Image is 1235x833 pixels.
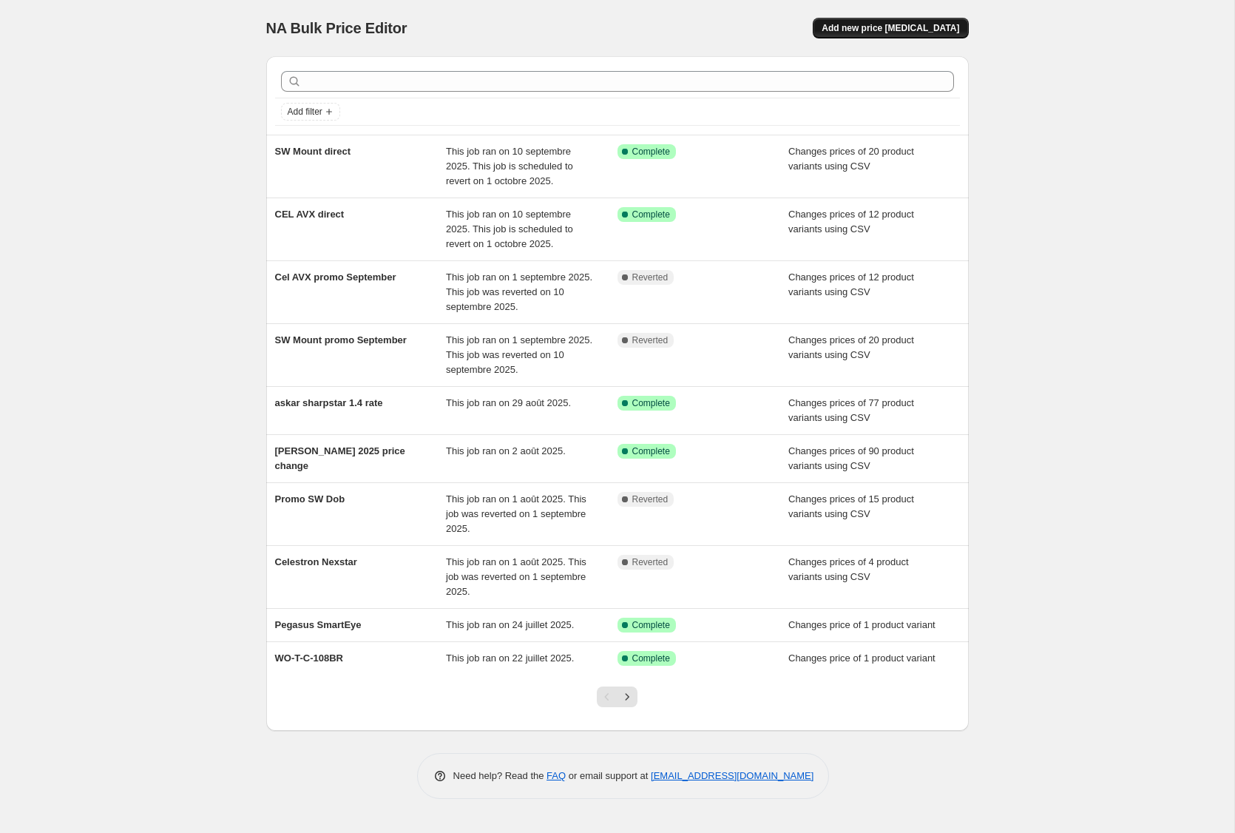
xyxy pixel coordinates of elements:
[566,770,651,781] span: or email support at
[275,619,362,630] span: Pegasus SmartEye
[632,445,670,457] span: Complete
[597,687,637,707] nav: Pagination
[632,556,669,568] span: Reverted
[788,209,914,235] span: Changes prices of 12 product variants using CSV
[446,209,573,249] span: This job ran on 10 septembre 2025. This job is scheduled to revert on 1 octobre 2025.
[275,493,345,505] span: Promo SW Dob
[813,18,968,38] button: Add new price [MEDICAL_DATA]
[788,334,914,360] span: Changes prices of 20 product variants using CSV
[446,652,574,664] span: This job ran on 22 juillet 2025.
[788,493,914,519] span: Changes prices of 15 product variants using CSV
[446,556,586,597] span: This job ran on 1 août 2025. This job was reverted on 1 septembre 2025.
[446,397,571,408] span: This job ran on 29 août 2025.
[788,272,914,297] span: Changes prices of 12 product variants using CSV
[275,209,345,220] span: CEL AVX direct
[632,619,670,631] span: Complete
[281,103,340,121] button: Add filter
[788,556,909,582] span: Changes prices of 4 product variants using CSV
[453,770,547,781] span: Need help? Read the
[632,397,670,409] span: Complete
[275,556,357,567] span: Celestron Nexstar
[547,770,566,781] a: FAQ
[275,652,343,664] span: WO-T-C-108BR
[788,445,914,471] span: Changes prices of 90 product variants using CSV
[446,493,586,534] span: This job ran on 1 août 2025. This job was reverted on 1 septembre 2025.
[275,397,383,408] span: askar sharpstar 1.4 rate
[651,770,813,781] a: [EMAIL_ADDRESS][DOMAIN_NAME]
[446,146,573,186] span: This job ran on 10 septembre 2025. This job is scheduled to revert on 1 octobre 2025.
[788,397,914,423] span: Changes prices of 77 product variants using CSV
[446,445,566,456] span: This job ran on 2 août 2025.
[275,146,351,157] span: SW Mount direct
[275,334,407,345] span: SW Mount promo September
[275,272,396,283] span: Cel AVX promo September
[275,445,405,471] span: [PERSON_NAME] 2025 price change
[617,687,637,707] button: Next
[446,272,592,312] span: This job ran on 1 septembre 2025. This job was reverted on 10 septembre 2025.
[788,619,935,630] span: Changes price of 1 product variant
[288,106,322,118] span: Add filter
[446,619,574,630] span: This job ran on 24 juillet 2025.
[632,334,669,346] span: Reverted
[632,652,670,664] span: Complete
[632,146,670,158] span: Complete
[788,146,914,172] span: Changes prices of 20 product variants using CSV
[266,20,407,36] span: NA Bulk Price Editor
[632,493,669,505] span: Reverted
[632,209,670,220] span: Complete
[446,334,592,375] span: This job ran on 1 septembre 2025. This job was reverted on 10 septembre 2025.
[632,272,669,283] span: Reverted
[822,22,959,34] span: Add new price [MEDICAL_DATA]
[788,652,935,664] span: Changes price of 1 product variant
